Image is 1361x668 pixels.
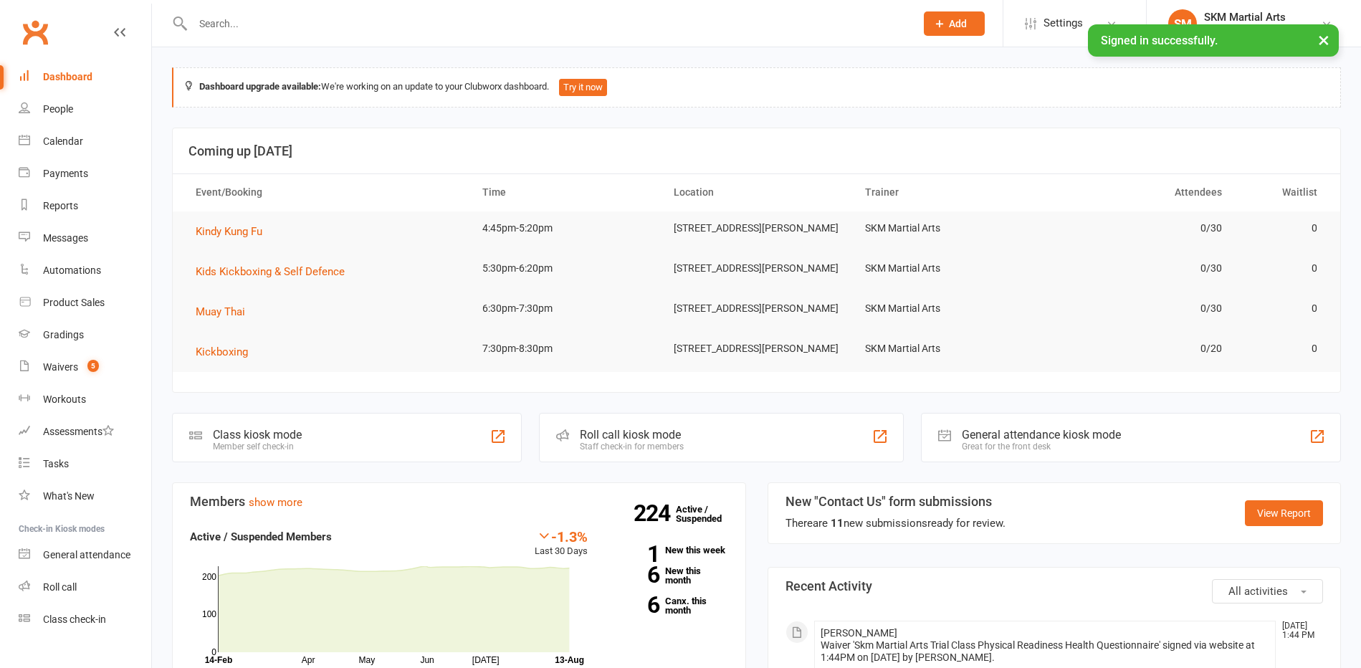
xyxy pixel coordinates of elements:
th: Attendees [1044,174,1235,211]
span: Signed in successfully. [1101,34,1218,47]
div: Automations [43,264,101,276]
td: 0 [1235,292,1330,325]
div: SKM Martial Arts [1204,24,1286,37]
a: People [19,93,151,125]
strong: Active / Suspended Members [190,530,332,543]
span: Muay Thai [196,305,245,318]
td: 5:30pm-6:20pm [469,252,661,285]
button: Kids Kickboxing & Self Defence [196,263,355,280]
a: Waivers 5 [19,351,151,383]
a: Roll call [19,571,151,603]
div: Waivers [43,361,78,373]
strong: Dashboard upgrade available: [199,81,321,92]
div: Messages [43,232,88,244]
div: There are new submissions ready for review. [785,515,1006,532]
a: show more [249,496,302,509]
a: Reports [19,190,151,222]
td: 0/30 [1044,252,1235,285]
div: People [43,103,73,115]
span: Settings [1044,7,1083,39]
td: 0/30 [1044,292,1235,325]
button: Kickboxing [196,343,258,361]
strong: 224 [634,502,676,524]
button: Try it now [559,79,607,96]
span: [PERSON_NAME] [821,627,897,639]
a: What's New [19,480,151,512]
a: Tasks [19,448,151,480]
div: Assessments [43,426,114,437]
div: Reports [43,200,78,211]
div: What's New [43,490,95,502]
td: 7:30pm-8:30pm [469,332,661,366]
th: Event/Booking [183,174,469,211]
td: SKM Martial Arts [852,211,1044,245]
div: Waiver 'Skm Martial Arts Trial Class Physical Readiness Health Questionnaire' signed via website ... [821,639,1270,664]
a: 224Active / Suspended [676,494,739,534]
td: [STREET_ADDRESS][PERSON_NAME] [661,252,852,285]
a: Clubworx [17,14,53,50]
span: All activities [1228,585,1288,598]
span: 5 [87,360,99,372]
button: All activities [1212,579,1323,603]
div: Class kiosk mode [213,428,302,442]
span: Add [949,18,967,29]
strong: 11 [831,517,844,530]
div: We're working on an update to your Clubworx dashboard. [172,67,1341,108]
td: 0 [1235,211,1330,245]
div: Staff check-in for members [580,442,684,452]
td: 0 [1235,332,1330,366]
div: Gradings [43,329,84,340]
a: View Report [1245,500,1323,526]
div: Payments [43,168,88,179]
span: Kids Kickboxing & Self Defence [196,265,345,278]
h3: Members [190,495,728,509]
div: Roll call kiosk mode [580,428,684,442]
a: Calendar [19,125,151,158]
a: General attendance kiosk mode [19,539,151,571]
a: 6Canx. this month [609,596,727,615]
div: Class check-in [43,614,106,625]
div: SKM Martial Arts [1204,11,1286,24]
div: General attendance kiosk mode [962,428,1121,442]
a: Gradings [19,319,151,351]
td: SKM Martial Arts [852,332,1044,366]
th: Location [661,174,852,211]
a: Messages [19,222,151,254]
div: Calendar [43,135,83,147]
h3: New "Contact Us" form submissions [785,495,1006,509]
a: Workouts [19,383,151,416]
a: Class kiosk mode [19,603,151,636]
div: Last 30 Days [535,528,588,559]
td: SKM Martial Arts [852,292,1044,325]
a: Dashboard [19,61,151,93]
a: Assessments [19,416,151,448]
h3: Coming up [DATE] [188,144,1324,158]
td: 6:30pm-7:30pm [469,292,661,325]
div: Roll call [43,581,77,593]
td: 0/30 [1044,211,1235,245]
div: Great for the front desk [962,442,1121,452]
div: General attendance [43,549,130,560]
td: [STREET_ADDRESS][PERSON_NAME] [661,292,852,325]
a: 6New this month [609,566,727,585]
a: Payments [19,158,151,190]
td: 0/20 [1044,332,1235,366]
th: Time [469,174,661,211]
button: × [1311,24,1337,55]
td: [STREET_ADDRESS][PERSON_NAME] [661,332,852,366]
td: 4:45pm-5:20pm [469,211,661,245]
a: Product Sales [19,287,151,319]
td: 0 [1235,252,1330,285]
td: SKM Martial Arts [852,252,1044,285]
span: Kindy Kung Fu [196,225,262,238]
td: [STREET_ADDRESS][PERSON_NAME] [661,211,852,245]
time: [DATE] 1:44 PM [1275,621,1322,640]
div: Workouts [43,393,86,405]
button: Add [924,11,985,36]
div: Product Sales [43,297,105,308]
div: -1.3% [535,528,588,544]
a: 1New this week [609,545,727,555]
span: Kickboxing [196,345,248,358]
th: Waitlist [1235,174,1330,211]
th: Trainer [852,174,1044,211]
